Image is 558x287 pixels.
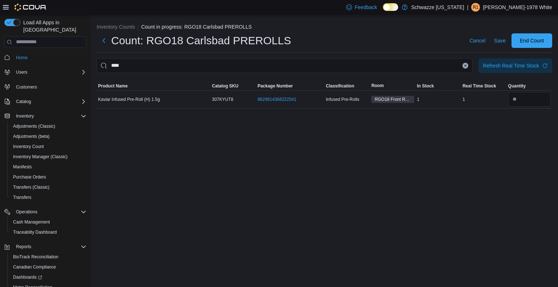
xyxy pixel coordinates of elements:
[467,3,469,12] p: |
[7,217,89,227] button: Cash Management
[13,97,34,106] button: Catalog
[508,83,526,89] span: Quantity
[10,163,86,171] span: Manifests
[97,82,211,90] button: Product Name
[10,152,86,161] span: Inventory Manager (Classic)
[10,142,47,151] a: Inventory Count
[7,262,89,272] button: Canadian Compliance
[20,19,86,33] span: Load All Apps in [GEOGRAPHIC_DATA]
[16,69,27,75] span: Users
[10,183,52,192] a: Transfers (Classic)
[16,99,31,104] span: Catalog
[1,242,89,252] button: Reports
[10,173,86,181] span: Purchase Orders
[1,97,89,107] button: Catalog
[13,82,86,91] span: Customers
[7,121,89,131] button: Adjustments (Classic)
[13,68,86,77] span: Users
[326,97,359,102] span: Infused Pre-Rolls
[13,254,58,260] span: BioTrack Reconciliation
[507,82,552,90] button: Quantity
[462,83,496,89] span: Real Time Stock
[375,96,411,103] span: RGO18 Front Room
[13,242,34,251] button: Reports
[511,33,552,48] button: End Count
[98,97,160,102] span: Kaviar Infused Pre-Roll (H) 1.5g
[13,134,50,139] span: Adjustments (beta)
[15,4,47,11] img: Cova
[10,142,86,151] span: Inventory Count
[478,58,552,73] button: Refresh Real Time Stock
[16,84,37,90] span: Customers
[98,83,128,89] span: Product Name
[10,152,70,161] a: Inventory Manager (Classic)
[10,163,35,171] a: Manifests
[258,97,296,102] a: 8629914368222541
[483,3,552,12] p: [PERSON_NAME]-1978 White
[212,97,234,102] span: 307KYUT8
[13,83,40,91] a: Customers
[10,218,86,226] span: Cash Management
[7,227,89,237] button: Traceabilty Dashboard
[7,142,89,152] button: Inventory Count
[13,123,55,129] span: Adjustments (Classic)
[491,33,509,48] button: Save
[10,122,86,131] span: Adjustments (Classic)
[326,83,354,89] span: Classification
[13,219,50,225] span: Cash Management
[97,23,552,32] nav: An example of EuiBreadcrumbs
[13,112,37,120] button: Inventory
[256,82,324,90] button: Package Number
[211,82,256,90] button: Catalog SKU
[13,229,57,235] span: Traceabilty Dashboard
[7,162,89,172] button: Manifests
[324,82,370,90] button: Classification
[383,3,398,11] input: Dark Mode
[16,209,37,215] span: Operations
[13,97,86,106] span: Catalog
[7,172,89,182] button: Purchase Orders
[7,252,89,262] button: BioTrack Reconciliation
[411,3,464,12] p: Schwazze [US_STATE]
[10,193,86,202] span: Transfers
[111,33,291,48] h1: Count: RGO18 Carlsbad PREROLLS
[520,37,544,44] span: End Count
[97,33,111,48] button: Next
[7,192,89,202] button: Transfers
[1,207,89,217] button: Operations
[483,62,539,69] div: Refresh Real Time Stock
[371,83,384,89] span: Room
[461,82,506,90] button: Real Time Stock
[13,242,86,251] span: Reports
[13,68,30,77] button: Users
[466,33,488,48] button: Cancel
[494,37,506,44] span: Save
[13,274,42,280] span: Dashboards
[16,113,34,119] span: Inventory
[212,83,239,89] span: Catalog SKU
[10,122,58,131] a: Adjustments (Classic)
[462,63,468,69] button: Clear input
[258,83,293,89] span: Package Number
[471,3,480,12] div: Robert-1978 White
[355,4,377,11] span: Feedback
[13,164,32,170] span: Manifests
[13,174,46,180] span: Purchase Orders
[16,55,28,61] span: Home
[13,53,31,62] a: Home
[10,228,60,237] a: Traceabilty Dashboard
[13,264,56,270] span: Canadian Compliance
[16,244,31,250] span: Reports
[417,83,434,89] span: In Stock
[1,67,89,77] button: Users
[1,82,89,92] button: Customers
[1,52,89,63] button: Home
[7,272,89,282] a: Dashboards
[473,3,478,12] span: R1
[10,273,45,282] a: Dashboards
[10,132,53,141] a: Adjustments (beta)
[141,24,252,30] button: Count in progress: RGO18 Carlsbad PREROLLS
[13,154,68,160] span: Inventory Manager (Classic)
[416,95,461,104] div: 1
